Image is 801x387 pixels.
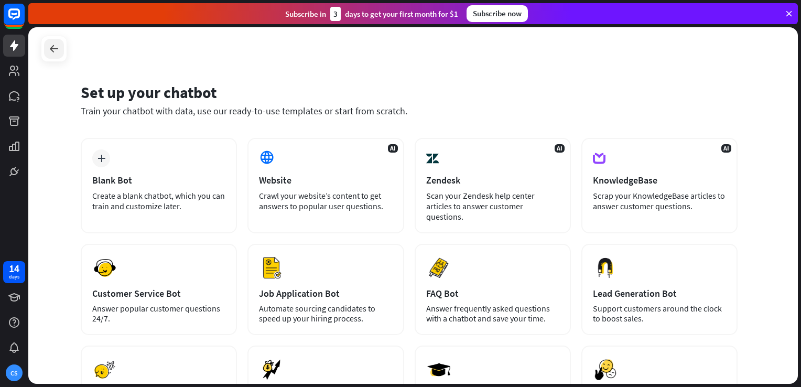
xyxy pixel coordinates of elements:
[555,144,565,153] span: AI
[593,287,726,299] div: Lead Generation Bot
[92,174,225,186] div: Blank Bot
[593,190,726,211] div: Scrap your KnowledgeBase articles to answer customer questions.
[467,5,528,22] div: Subscribe now
[8,4,40,36] button: Open LiveChat chat widget
[259,174,392,186] div: Website
[285,7,458,21] div: Subscribe in days to get your first month for $1
[426,190,559,222] div: Scan your Zendesk help center articles to answer customer questions.
[9,264,19,273] div: 14
[92,304,225,324] div: Answer popular customer questions 24/7.
[6,364,23,381] div: CS
[330,7,341,21] div: 3
[259,287,392,299] div: Job Application Bot
[426,287,559,299] div: FAQ Bot
[388,144,398,153] span: AI
[81,105,738,117] div: Train your chatbot with data, use our ready-to-use templates or start from scratch.
[426,174,559,186] div: Zendesk
[9,273,19,281] div: days
[593,304,726,324] div: Support customers around the clock to boost sales.
[3,261,25,283] a: 14 days
[259,190,392,211] div: Crawl your website’s content to get answers to popular user questions.
[721,144,731,153] span: AI
[259,304,392,324] div: Automate sourcing candidates to speed up your hiring process.
[81,82,738,102] div: Set up your chatbot
[98,155,105,162] i: plus
[426,304,559,324] div: Answer frequently asked questions with a chatbot and save your time.
[593,174,726,186] div: KnowledgeBase
[92,190,225,211] div: Create a blank chatbot, which you can train and customize later.
[92,287,225,299] div: Customer Service Bot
